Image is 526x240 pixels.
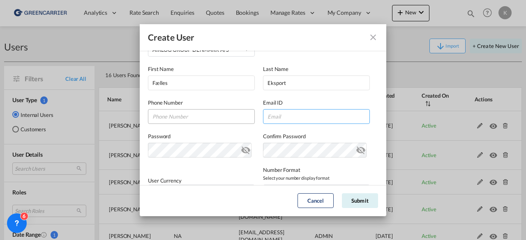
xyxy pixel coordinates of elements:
button: Submit [342,193,378,208]
label: First Name [148,65,255,73]
md-icon: icon-close fg-AAA8AD [368,32,378,42]
input: First name [148,75,255,90]
div: Create User [148,32,194,43]
button: Cancel [298,193,334,208]
label: Confirm Password [263,132,370,140]
span: Select your number display format [263,174,370,182]
md-dialog: GeneralIntergration Details ... [140,24,386,216]
input: Email [263,109,370,124]
md-icon: icon-eye-off [356,144,366,153]
label: User Currency [148,177,182,184]
label: Password [148,132,255,140]
button: icon-close fg-AAA8AD [365,29,381,46]
label: Last Name [263,65,370,73]
label: Phone Number [148,98,255,107]
input: Last name [263,75,370,90]
label: Email ID [263,98,370,107]
input: Phone Number [148,109,255,124]
label: Number Format [263,166,370,174]
md-select: Select Currency: $ USDUnited States Dollar [148,185,255,199]
md-icon: icon-eye-off [241,144,251,153]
